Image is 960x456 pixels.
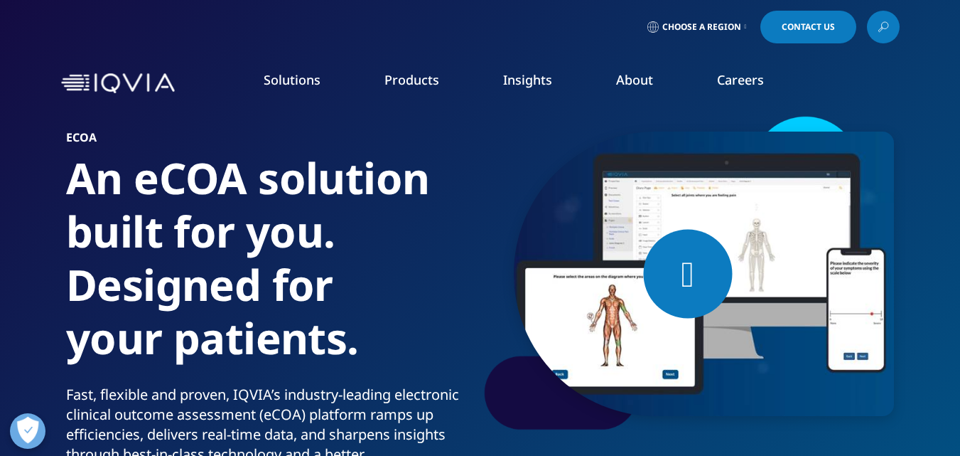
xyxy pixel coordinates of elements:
a: Careers [717,71,764,88]
h1: An eCOA solution built for you. Designed for your patients. [66,152,475,385]
span: Contact Us [782,23,835,31]
h6: eCOA [66,132,475,152]
button: Open Preferences [10,413,45,449]
nav: Primary [180,50,900,117]
a: Solutions [264,71,320,88]
a: Contact Us [760,11,856,43]
a: About [616,71,653,88]
img: ecoa-hero-module.jpg [514,132,894,416]
img: IQVIA Healthcare Information Technology and Pharma Clinical Research Company [61,73,175,94]
span: Choose a Region [662,21,741,33]
a: Insights [503,71,552,88]
a: Products [384,71,439,88]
